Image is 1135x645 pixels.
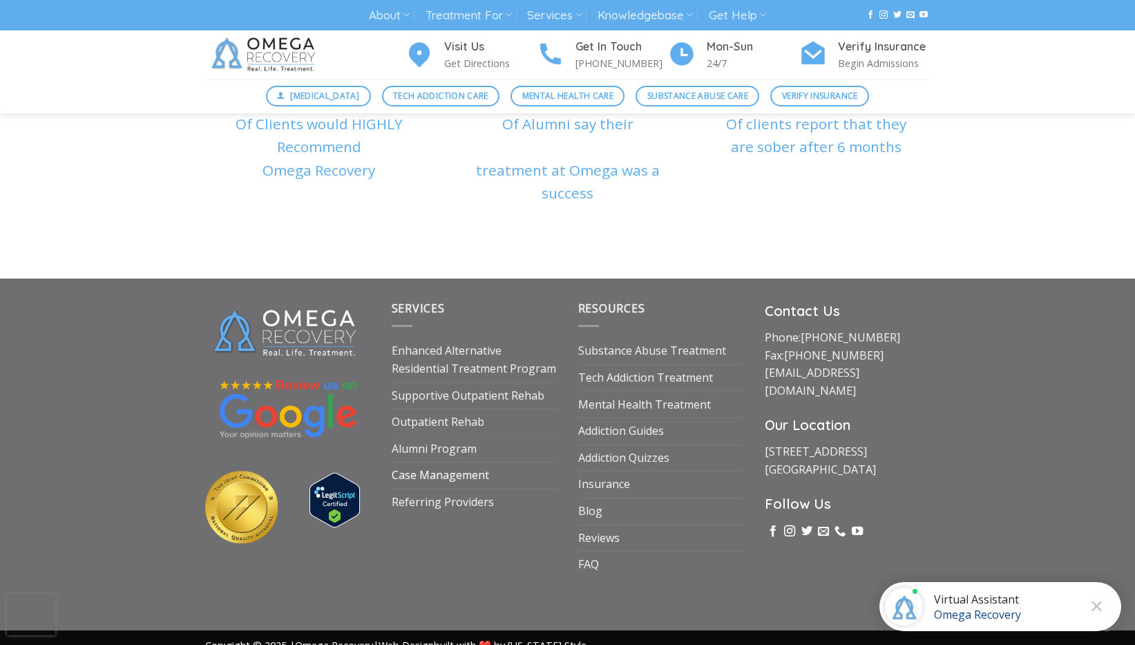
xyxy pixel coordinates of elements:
a: Verify LegitScript Approval for www.omegarecovery.org [309,492,360,507]
a: [STREET_ADDRESS][GEOGRAPHIC_DATA] [765,444,876,477]
h3: Follow Us [765,493,931,515]
a: Send us an email [818,525,829,538]
a: Call us [834,525,846,538]
a: Follow on Facebook [767,525,779,538]
a: Services [527,3,582,28]
h4: Get In Touch [575,38,668,56]
a: [PHONE_NUMBER] [801,330,900,345]
a: FAQ [578,552,599,578]
p: Get Directions [444,55,537,71]
span: Tech Addiction Care [393,89,488,102]
p: Phone: Fax: [765,329,931,400]
span: [MEDICAL_DATA] [290,89,359,102]
iframe: reCAPTCHA [7,594,55,635]
a: Mental Health Care [511,86,624,106]
a: Follow on Twitter [893,10,902,20]
p: Of Clients would HIGHLY Recommend Omega Recovery [205,113,433,182]
a: Follow on YouTube [852,525,863,538]
a: Follow on Instagram [784,525,795,538]
a: Insurance [578,471,630,498]
a: Case Management [392,462,489,489]
a: Follow on Instagram [879,10,888,20]
a: Enhanced Alternative Residential Treatment Program [392,338,557,382]
h4: Verify Insurance [838,38,931,56]
a: Addiction Quizzes [578,445,669,471]
a: Knowledgebase [598,3,693,28]
strong: Contact Us [765,302,840,319]
span: Services [392,301,445,316]
a: Outpatient Rehab [392,409,484,436]
a: Follow on Twitter [801,525,812,538]
a: Supportive Outpatient Rehab [392,383,544,409]
span: Substance Abuse Care [647,89,748,102]
a: Blog [578,498,602,525]
a: Get In Touch [PHONE_NUMBER] [537,38,668,72]
a: Tech Addiction Care [382,86,500,106]
a: Reviews [578,525,620,552]
h4: Mon-Sun [707,38,799,56]
p: Begin Admissions [838,55,931,71]
p: Of clients report that they are sober after 6 months [703,113,931,159]
a: Addiction Guides [578,418,664,445]
a: Get Help [709,3,766,28]
a: [PHONE_NUMBER] [784,348,884,363]
a: Verify Insurance Begin Admissions [799,38,931,72]
a: [EMAIL_ADDRESS][DOMAIN_NAME] [765,365,859,398]
a: Verify Insurance [770,86,869,106]
a: Mental Health Treatment [578,392,711,418]
a: Follow on YouTube [919,10,928,20]
h4: Visit Us [444,38,537,56]
h3: Our Location [765,414,931,436]
img: Verify Approval for www.omegarecovery.org [309,473,360,527]
p: Of Alumni say their treatment at Omega was a success [454,113,682,205]
a: Referring Providers [392,489,494,516]
img: Omega Recovery [205,30,326,79]
span: Resources [578,301,645,316]
a: About [369,3,410,28]
a: [MEDICAL_DATA] [266,86,371,106]
a: Treatment For [426,3,512,28]
a: Substance Abuse Treatment [578,338,726,364]
a: Follow on Facebook [866,10,875,20]
a: Visit Us Get Directions [406,38,537,72]
a: Tech Addiction Treatment [578,365,713,391]
span: Mental Health Care [522,89,613,102]
span: Verify Insurance [782,89,858,102]
a: Alumni Program [392,436,477,462]
a: Send us an email [906,10,915,20]
p: 24/7 [707,55,799,71]
a: Substance Abuse Care [636,86,759,106]
p: [PHONE_NUMBER] [575,55,668,71]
